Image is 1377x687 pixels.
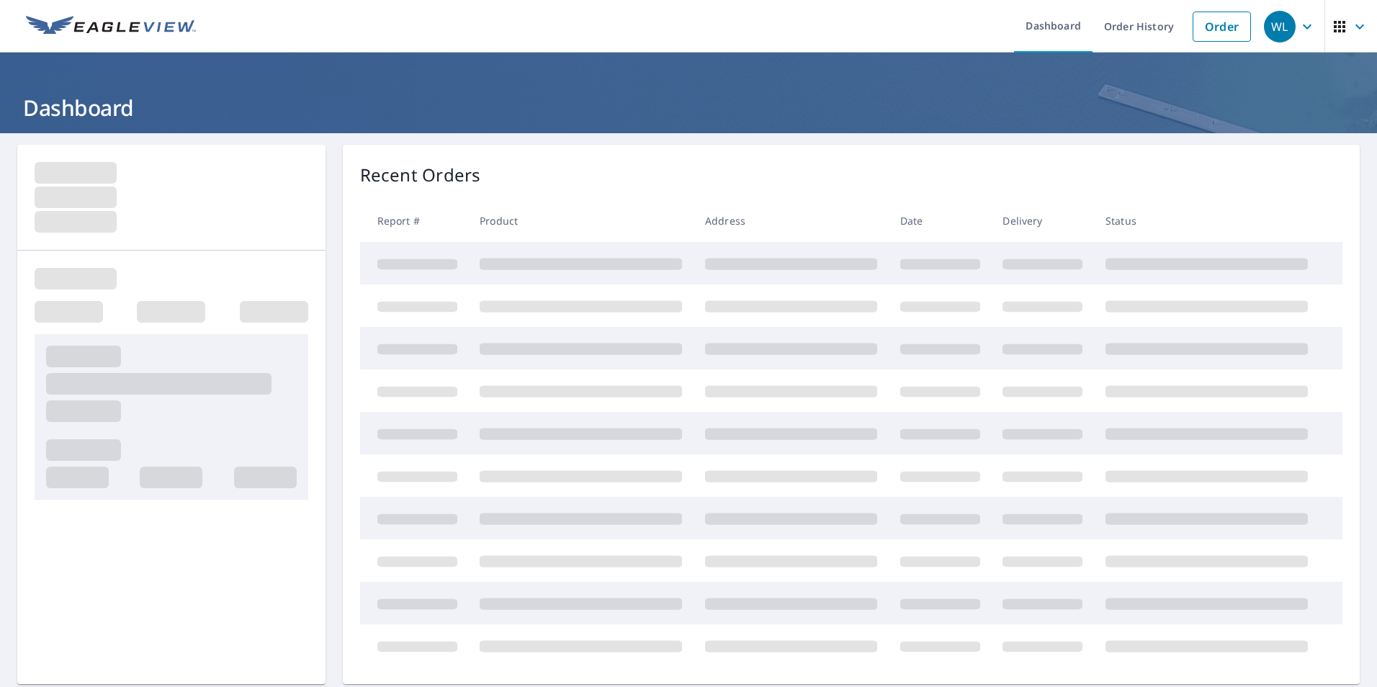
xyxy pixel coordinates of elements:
a: Order [1193,12,1251,42]
th: Report # [360,199,469,242]
th: Delivery [991,199,1094,242]
th: Address [694,199,889,242]
h1: Dashboard [17,93,1360,122]
th: Status [1094,199,1319,242]
img: EV Logo [26,16,196,37]
th: Product [468,199,694,242]
th: Date [889,199,992,242]
div: WL [1264,11,1296,42]
p: Recent Orders [360,162,481,188]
